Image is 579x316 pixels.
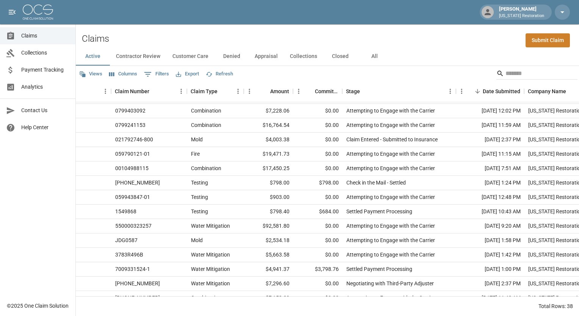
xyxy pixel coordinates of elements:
div: $7,296.60 [244,277,293,291]
div: $2,534.18 [244,233,293,248]
div: $0.00 [293,277,343,291]
div: [DATE] 1:42 PM [456,248,524,262]
img: ocs-logo-white-transparent.png [23,5,53,20]
div: Attempting to Engage with the Carrier [346,150,435,158]
div: $17,450.25 [244,161,293,176]
div: $798.00 [293,176,343,190]
button: Sort [360,86,371,97]
div: Attempting to Engage with the Carrier [346,121,435,129]
button: Select columns [107,68,139,80]
div: Mold [191,236,203,244]
button: Contractor Review [110,47,166,66]
div: $19,471.73 [244,147,293,161]
div: Mold [191,136,203,143]
div: 0799403092 [115,107,146,114]
span: Collections [21,49,69,57]
button: Sort [260,86,270,97]
div: $903.00 [244,190,293,205]
button: Menu [444,86,456,97]
p: [US_STATE] Restoration [499,13,544,19]
div: Company Name [528,81,566,102]
div: JDG0587 [115,236,138,244]
div: Combination [191,107,221,114]
div: $798.40 [244,205,293,219]
div: [DATE] 11:59 AM [456,118,524,133]
div: [DATE] 12:02 PM [456,104,524,118]
span: Claims [21,32,69,40]
div: Claim Type [187,81,244,102]
span: Help Center [21,124,69,131]
div: [DATE] 2:37 PM [456,133,524,147]
button: Menu [100,86,111,97]
button: Sort [304,86,315,97]
div: $0.00 [293,118,343,133]
div: Search [496,67,577,81]
div: $7,158.29 [244,291,293,305]
div: $798.00 [244,176,293,190]
div: 01-009-115488 [115,280,160,287]
div: 01-009-213172 [115,294,160,302]
div: © 2025 One Claim Solution [7,302,69,310]
div: $0.00 [293,190,343,205]
div: Attempting to Engage with the Carrier [346,107,435,114]
span: Analytics [21,83,69,91]
div: Claim Name [16,81,111,102]
button: Active [76,47,110,66]
div: 550000323257 [115,222,152,230]
button: Views [77,68,104,80]
div: Check in the Mail - Settled [346,179,406,186]
button: Menu [293,86,304,97]
div: 059943847-01 [115,193,150,201]
h2: Claims [82,33,109,44]
button: Denied [214,47,249,66]
div: Total Rows: 38 [538,302,573,310]
div: Combination [191,294,221,302]
span: Payment Tracking [21,66,69,74]
div: Attempting to Engage with the Carrier [346,164,435,172]
button: Sort [566,86,577,97]
div: $4,003.38 [244,133,293,147]
div: $4,941.37 [244,262,293,277]
div: Testing [191,179,208,186]
span: Contact Us [21,106,69,114]
div: Fire [191,150,200,158]
div: $0.00 [293,291,343,305]
div: Amount [270,81,289,102]
div: Attempting to Engage with the Carrier [346,236,435,244]
div: [DATE] 10:43 AM [456,205,524,219]
a: Submit Claim [526,33,570,47]
div: Stage [342,81,456,102]
div: [DATE] 7:51 AM [456,161,524,176]
div: Water Mitigation [191,251,230,258]
div: $0.00 [293,104,343,118]
div: dynamic tabs [76,47,579,66]
button: Menu [244,86,255,97]
div: Attempting to Engage with the Carrier [346,222,435,230]
div: $684.00 [293,205,343,219]
div: $5,663.58 [244,248,293,262]
button: Sort [149,86,160,97]
div: Attempting to Engage with the Carrier [346,294,435,302]
div: 059790121-01 [115,150,150,158]
button: Menu [232,86,244,97]
div: Water Mitigation [191,222,230,230]
div: [DATE] 2:37 PM [456,277,524,291]
button: Menu [456,86,467,97]
button: All [357,47,391,66]
div: Attempting to Engage with the Carrier [346,251,435,258]
div: [DATE] 9:20 AM [456,219,524,233]
button: open drawer [5,5,20,20]
div: 021792746-800 [115,136,153,143]
button: Closed [323,47,357,66]
button: Sort [218,86,228,97]
div: $7,228.06 [244,104,293,118]
div: $92,581.80 [244,219,293,233]
div: [DATE] 11:42 AM [456,291,524,305]
div: Claim Type [191,81,218,102]
div: 3783R496B [115,251,143,258]
div: Date Submitted [456,81,524,102]
div: Date Submitted [483,81,520,102]
div: Amount [244,81,293,102]
div: Claim Entered - Submitted to Insurance [346,136,438,143]
div: [DATE] 1:24 PM [456,176,524,190]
